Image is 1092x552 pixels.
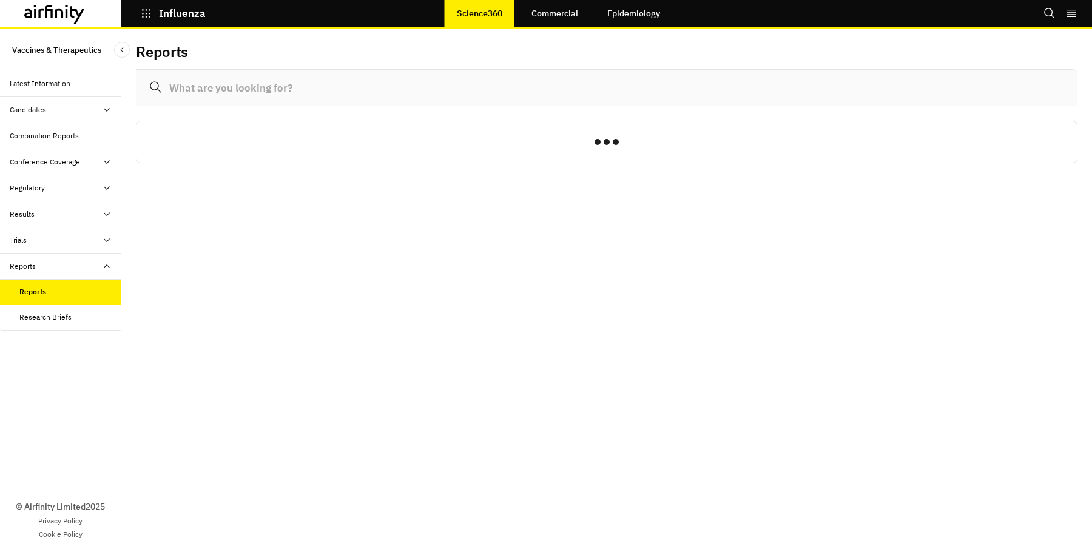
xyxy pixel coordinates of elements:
[1043,3,1056,24] button: Search
[136,43,188,61] h2: Reports
[10,157,80,167] div: Conference Coverage
[10,104,46,115] div: Candidates
[141,3,206,24] button: Influenza
[10,78,70,89] div: Latest Information
[457,8,502,18] p: Science360
[10,130,79,141] div: Combination Reports
[114,42,130,58] button: Close Sidebar
[16,500,105,513] p: © Airfinity Limited 2025
[10,235,27,246] div: Trials
[10,183,45,194] div: Regulatory
[159,8,206,19] p: Influenza
[136,69,1077,106] input: What are you looking for?
[10,209,35,220] div: Results
[12,39,101,61] p: Vaccines & Therapeutics
[10,261,36,272] div: Reports
[39,529,83,540] a: Cookie Policy
[19,286,46,297] div: Reports
[38,516,83,527] a: Privacy Policy
[19,312,72,323] div: Research Briefs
